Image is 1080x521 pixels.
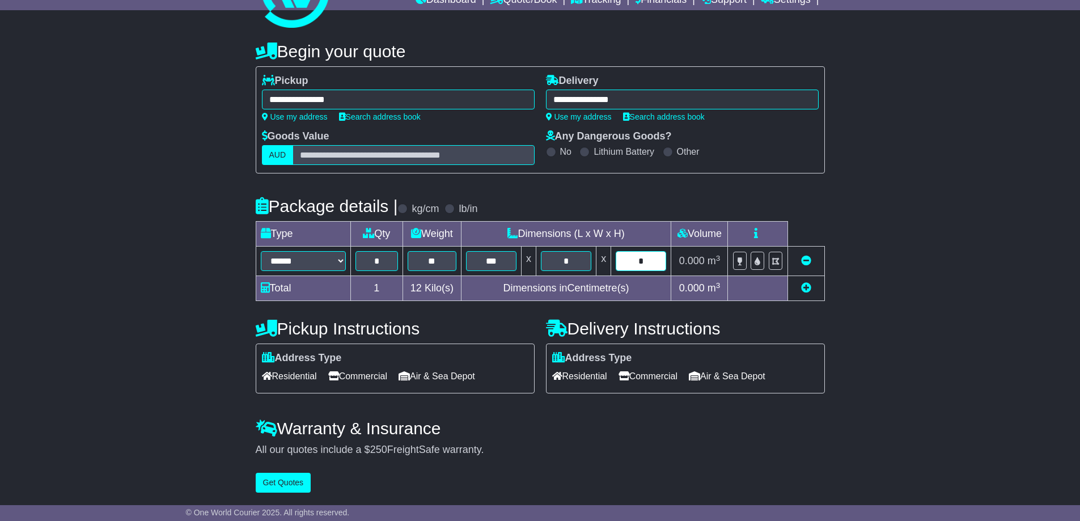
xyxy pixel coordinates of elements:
[560,146,571,157] label: No
[546,130,672,143] label: Any Dangerous Goods?
[262,112,328,121] a: Use my address
[262,130,329,143] label: Goods Value
[328,367,387,385] span: Commercial
[708,282,721,294] span: m
[671,222,728,247] td: Volume
[716,254,721,262] sup: 3
[262,75,308,87] label: Pickup
[256,222,350,247] td: Type
[716,281,721,290] sup: 3
[708,255,721,266] span: m
[256,444,825,456] div: All our quotes include a $ FreightSafe warranty.
[256,419,825,438] h4: Warranty & Insurance
[410,282,422,294] span: 12
[459,203,477,215] label: lb/in
[256,276,350,301] td: Total
[262,352,342,365] label: Address Type
[403,276,461,301] td: Kilo(s)
[596,247,611,276] td: x
[552,367,607,385] span: Residential
[546,319,825,338] h4: Delivery Instructions
[461,276,671,301] td: Dimensions in Centimetre(s)
[679,255,705,266] span: 0.000
[546,75,599,87] label: Delivery
[399,367,475,385] span: Air & Sea Depot
[552,352,632,365] label: Address Type
[256,42,825,61] h4: Begin your quote
[350,276,403,301] td: 1
[801,255,811,266] a: Remove this item
[403,222,461,247] td: Weight
[677,146,700,157] label: Other
[461,222,671,247] td: Dimensions (L x W x H)
[256,319,535,338] h4: Pickup Instructions
[801,282,811,294] a: Add new item
[262,145,294,165] label: AUD
[262,367,317,385] span: Residential
[521,247,536,276] td: x
[339,112,421,121] a: Search address book
[594,146,654,157] label: Lithium Battery
[350,222,403,247] td: Qty
[256,197,398,215] h4: Package details |
[256,473,311,493] button: Get Quotes
[623,112,705,121] a: Search address book
[186,508,350,517] span: © One World Courier 2025. All rights reserved.
[689,367,765,385] span: Air & Sea Depot
[412,203,439,215] label: kg/cm
[370,444,387,455] span: 250
[679,282,705,294] span: 0.000
[619,367,677,385] span: Commercial
[546,112,612,121] a: Use my address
